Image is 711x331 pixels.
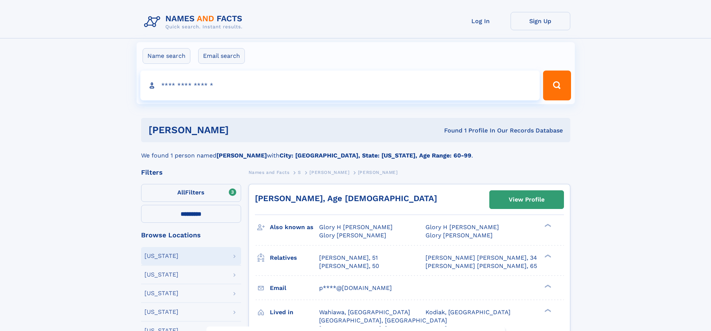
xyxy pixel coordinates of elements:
[425,309,511,316] span: Kodiak, [GEOGRAPHIC_DATA]
[319,254,378,262] a: [PERSON_NAME], 51
[319,309,410,316] span: Wahiawa, [GEOGRAPHIC_DATA]
[270,252,319,264] h3: Relatives
[141,184,241,202] label: Filters
[509,191,545,208] div: View Profile
[216,152,267,159] b: [PERSON_NAME]
[319,262,379,270] a: [PERSON_NAME], 50
[298,168,301,177] a: S
[140,71,540,100] input: search input
[490,191,564,209] a: View Profile
[141,232,241,238] div: Browse Locations
[425,254,537,262] a: [PERSON_NAME] [PERSON_NAME], 34
[543,253,552,258] div: ❯
[141,142,570,160] div: We found 1 person named with .
[144,253,178,259] div: [US_STATE]
[144,290,178,296] div: [US_STATE]
[149,125,337,135] h1: [PERSON_NAME]
[309,170,349,175] span: [PERSON_NAME]
[543,308,552,313] div: ❯
[141,12,249,32] img: Logo Names and Facts
[336,127,563,135] div: Found 1 Profile In Our Records Database
[144,272,178,278] div: [US_STATE]
[249,168,290,177] a: Names and Facts
[543,223,552,228] div: ❯
[543,284,552,288] div: ❯
[141,169,241,176] div: Filters
[425,232,493,239] span: Glory [PERSON_NAME]
[198,48,245,64] label: Email search
[543,71,571,100] button: Search Button
[143,48,190,64] label: Name search
[298,170,301,175] span: S
[255,194,437,203] a: [PERSON_NAME], Age [DEMOGRAPHIC_DATA]
[425,224,499,231] span: Glory H [PERSON_NAME]
[270,306,319,319] h3: Lived in
[425,262,537,270] a: [PERSON_NAME] [PERSON_NAME], 65
[309,168,349,177] a: [PERSON_NAME]
[177,189,185,196] span: All
[270,282,319,294] h3: Email
[144,309,178,315] div: [US_STATE]
[270,221,319,234] h3: Also known as
[451,12,511,30] a: Log In
[511,12,570,30] a: Sign Up
[358,170,398,175] span: [PERSON_NAME]
[319,224,393,231] span: Glory H [PERSON_NAME]
[319,317,447,324] span: [GEOGRAPHIC_DATA], [GEOGRAPHIC_DATA]
[319,232,386,239] span: Glory [PERSON_NAME]
[280,152,471,159] b: City: [GEOGRAPHIC_DATA], State: [US_STATE], Age Range: 60-99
